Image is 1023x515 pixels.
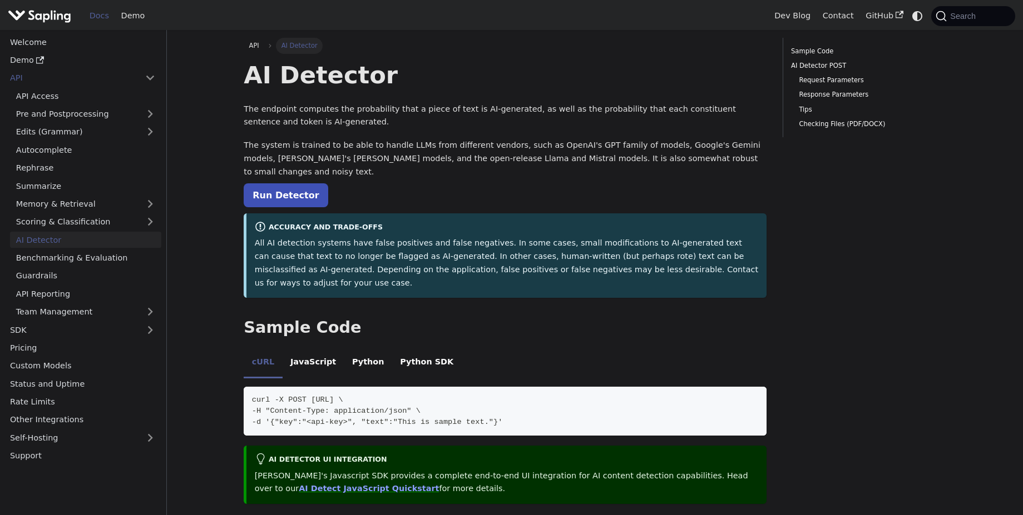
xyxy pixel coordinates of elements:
[10,232,161,248] a: AI Detector
[276,38,323,53] span: AI Detector
[244,38,767,53] nav: Breadcrumbs
[244,139,767,178] p: The system is trained to be able to handle LLMs from different vendors, such as OpenAI's GPT fami...
[947,12,982,21] span: Search
[799,89,938,100] a: Response Parameters
[83,7,115,24] a: Docs
[791,46,942,57] a: Sample Code
[10,142,161,158] a: Autocomplete
[791,61,942,71] a: AI Detector POST
[4,412,161,428] a: Other Integrations
[252,396,343,404] span: curl -X POST [URL] \
[10,250,161,266] a: Benchmarking & Evaluation
[768,7,816,24] a: Dev Blog
[139,70,161,86] button: Collapse sidebar category 'API'
[252,407,421,415] span: -H "Content-Type: application/json" \
[244,38,264,53] a: API
[10,106,161,122] a: Pre and Postprocessing
[799,119,938,129] a: Checking Files (PDF/DOCX)
[817,7,860,24] a: Contact
[799,104,938,115] a: Tips
[244,183,328,207] a: Run Detector
[8,8,71,24] img: Sapling.ai
[8,8,75,24] a: Sapling.aiSapling.ai
[255,237,759,289] p: All AI detection systems have false positives and false negatives. In some cases, small modificat...
[4,376,161,392] a: Status and Uptime
[244,348,282,379] li: cURL
[4,448,161,464] a: Support
[139,322,161,338] button: Expand sidebar category 'SDK'
[4,70,139,86] a: API
[4,358,161,374] a: Custom Models
[4,394,161,410] a: Rate Limits
[10,124,161,140] a: Edits (Grammar)
[255,469,759,496] p: [PERSON_NAME]'s Javascript SDK provides a complete end-to-end UI integration for AI content detec...
[10,88,161,104] a: API Access
[255,221,759,234] div: Accuracy and Trade-offs
[799,75,938,86] a: Request Parameters
[10,196,161,212] a: Memory & Retrieval
[10,286,161,302] a: API Reporting
[4,322,139,338] a: SDK
[244,318,767,338] h2: Sample Code
[4,52,161,68] a: Demo
[299,484,439,493] a: AI Detect JavaScript Quickstart
[910,8,926,24] button: Switch between dark and light mode (currently system mode)
[249,42,259,49] span: API
[931,6,1015,26] button: Search (Command+K)
[4,340,161,356] a: Pricing
[344,348,392,379] li: Python
[244,60,767,90] h1: AI Detector
[115,7,151,24] a: Demo
[244,103,767,129] p: The endpoint computes the probability that a piece of text is AI-generated, as well as the probab...
[10,304,161,320] a: Team Management
[859,7,909,24] a: GitHub
[10,268,161,284] a: Guardrails
[255,453,759,467] div: AI Detector UI integration
[4,34,161,50] a: Welcome
[10,214,161,230] a: Scoring & Classification
[392,348,462,379] li: Python SDK
[10,160,161,176] a: Rephrase
[283,348,344,379] li: JavaScript
[4,429,161,446] a: Self-Hosting
[252,418,503,426] span: -d '{"key":"<api-key>", "text":"This is sample text."}'
[10,178,161,194] a: Summarize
